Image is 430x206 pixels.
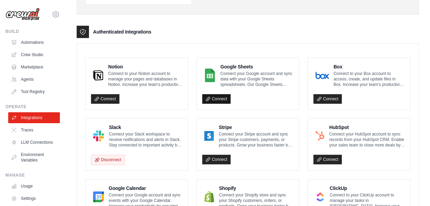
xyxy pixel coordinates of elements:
[8,149,60,166] a: Environment Variables
[109,131,182,148] p: Connect your Slack workspace to receive notifications and alerts in Slack. Stay connected to impo...
[8,125,60,136] a: Traces
[334,63,405,70] h4: Box
[220,63,294,70] h4: Google Sheets
[93,28,151,35] h3: Authenticated Integrations
[108,71,182,87] p: Connect to your Notion account to manage your pages and databases in Notion. Increase your team’s...
[396,173,430,206] iframe: Chat Widget
[93,190,104,204] img: Google Calendar Logo
[109,124,182,131] h4: Slack
[204,68,216,82] img: Google Sheets Logo
[8,112,60,123] a: Integrations
[93,129,104,143] img: Slack Logo
[219,131,294,148] p: Connect your Stripe account and sync your Stripe customers, payments, or products. Grow your busi...
[5,104,60,110] div: Operate
[315,190,325,204] img: ClickUp Logo
[329,124,405,131] h4: HubSpot
[108,63,182,70] h4: Notion
[313,155,342,164] a: Connect
[313,94,342,104] a: Connect
[202,155,231,164] a: Connect
[219,185,294,192] h4: Shopify
[8,37,60,48] a: Automations
[315,129,324,143] img: HubSpot Logo
[91,94,119,104] a: Connect
[8,49,60,60] a: Crew Studio
[315,68,329,82] img: Box Logo
[220,71,294,87] p: Connect your Google account and sync data with your Google Sheets spreadsheets. Our Google Sheets...
[204,190,214,204] img: Shopify Logo
[93,68,103,82] img: Notion Logo
[8,137,60,148] a: LLM Connections
[109,185,182,192] h4: Google Calendar
[329,131,405,148] p: Connect your HubSpot account to sync records from your HubSpot CRM. Enable your sales team to clo...
[219,124,294,131] h4: Stripe
[8,86,60,97] a: Tool Registry
[5,29,60,34] div: Build
[334,71,405,87] p: Connect to your Box account to access, create, and update files in Box. Increase your team’s prod...
[8,193,60,204] a: Settings
[202,94,231,104] a: Connect
[5,172,60,178] div: Manage
[8,62,60,73] a: Marketplace
[8,74,60,85] a: Agents
[91,155,125,165] button: Disconnect
[5,8,40,21] img: Logo
[330,185,405,192] h4: ClickUp
[8,181,60,192] a: Usage
[204,129,214,143] img: Stripe Logo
